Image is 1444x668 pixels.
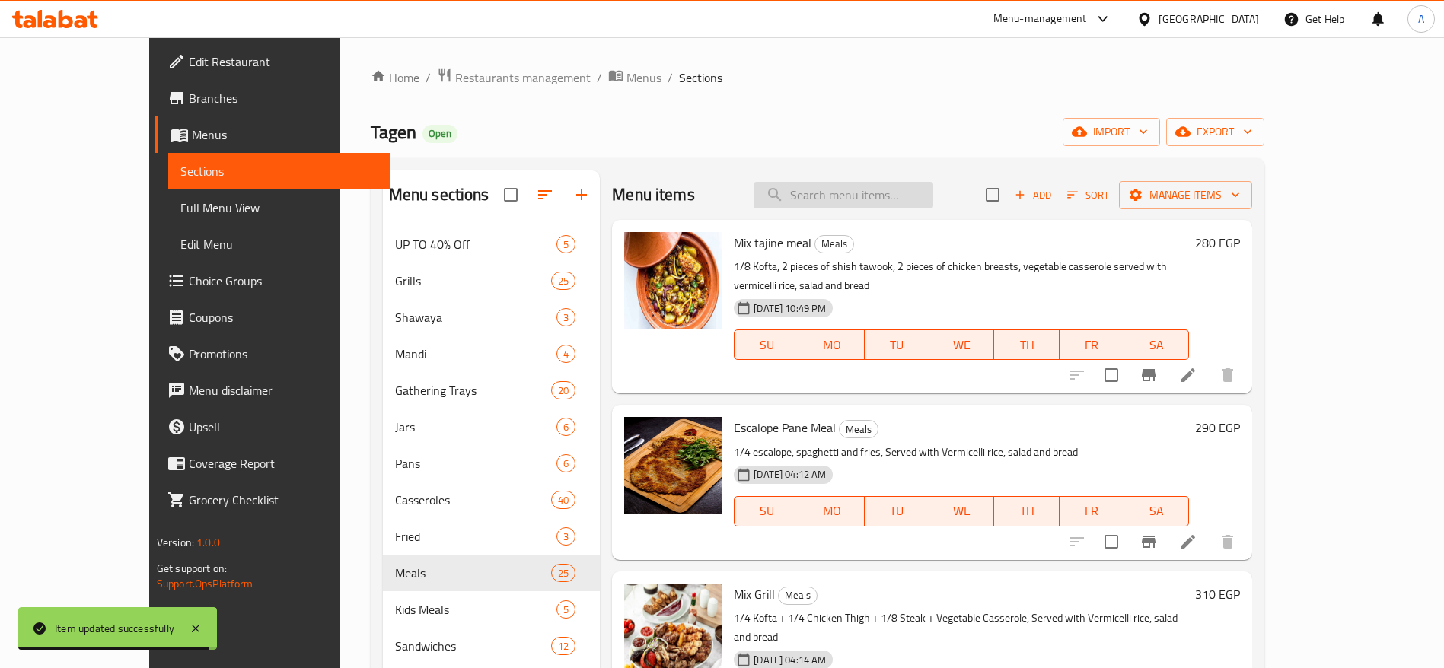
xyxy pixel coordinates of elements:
[155,445,390,482] a: Coverage Report
[734,496,799,526] button: SU
[556,345,575,363] div: items
[865,496,929,526] button: TU
[865,329,929,360] button: TU
[871,500,923,522] span: TU
[168,226,390,262] a: Edit Menu
[556,454,575,472] div: items
[1057,183,1119,207] span: Sort items
[371,68,419,87] a: Home
[734,329,799,360] button: SU
[155,372,390,409] a: Menu disclaimer
[1124,329,1189,360] button: SA
[748,653,832,667] span: [DATE] 04:14 AM
[395,235,556,253] div: UP TO 40% Off
[936,500,988,522] span: WE
[189,52,378,71] span: Edit Restaurant
[556,418,575,436] div: items
[383,482,601,518] div: Casseroles40
[422,125,457,143] div: Open
[180,162,378,180] span: Sections
[1166,118,1264,146] button: export
[395,345,556,363] div: Mandi
[552,566,575,581] span: 25
[395,600,556,619] span: Kids Meals
[155,482,390,518] a: Grocery Checklist
[168,153,390,189] a: Sections
[551,491,575,509] div: items
[383,555,601,591] div: Meals25
[734,583,775,606] span: Mix Grill
[1063,183,1113,207] button: Sort
[748,301,832,316] span: [DATE] 10:49 PM
[389,183,489,206] h2: Menu sections
[551,564,575,582] div: items
[55,620,174,637] div: Item updated successfully
[383,445,601,482] div: Pans6
[168,189,390,226] a: Full Menu View
[383,336,601,372] div: Mandi4
[196,533,220,552] span: 1.0.0
[1195,232,1240,253] h6: 280 EGP
[189,345,378,363] span: Promotions
[157,574,253,593] a: Support.OpsPlatform
[1075,122,1148,142] span: import
[1418,11,1424,27] span: A
[395,491,551,509] div: Casseroles
[563,177,600,213] button: Add section
[371,115,416,149] span: Tagen
[1095,526,1127,558] span: Select to update
[157,533,194,552] span: Version:
[929,329,994,360] button: WE
[1012,186,1054,204] span: Add
[556,235,575,253] div: items
[551,272,575,290] div: items
[557,456,575,471] span: 6
[395,454,556,472] div: Pans
[383,628,601,664] div: Sandwiches12
[624,417,722,514] img: Escalope Pane Meal
[799,329,864,360] button: MO
[815,235,853,253] span: Meals
[426,68,431,87] li: /
[395,308,556,326] span: Shawaya
[977,179,1009,211] span: Select section
[734,257,1189,295] p: 1/8 Kofta, 2 pieces of shish tawook, 2 pieces of chicken breasts, vegetable casserole served with...
[155,299,390,336] a: Coupons
[668,68,673,87] li: /
[556,308,575,326] div: items
[778,587,818,605] div: Meals
[1124,496,1189,526] button: SA
[551,637,575,655] div: items
[180,235,378,253] span: Edit Menu
[734,443,1189,462] p: 1/4 escalope, spaghetti and fries, Served with Vermicelli rice, salad and bread
[552,493,575,507] span: 40
[994,329,1059,360] button: TH
[612,183,695,206] h2: Menu items
[155,43,390,80] a: Edit Restaurant
[754,182,933,208] input: search
[993,10,1087,28] div: Menu-management
[552,274,575,288] span: 25
[395,272,551,290] div: Grills
[395,381,551,399] div: Gathering Trays
[155,262,390,299] a: Choice Groups
[1130,523,1167,560] button: Branch-specific-item
[1060,496,1124,526] button: FR
[383,409,601,445] div: Jars6
[839,420,878,438] div: Meals
[422,127,457,140] span: Open
[1195,584,1240,605] h6: 310 EGP
[1130,357,1167,393] button: Branch-specific-item
[155,336,390,372] a: Promotions
[624,232,722,329] img: Mix tajine meal
[557,603,575,617] span: 5
[805,500,858,522] span: MO
[395,637,551,655] span: Sandwiches
[741,500,793,522] span: SU
[1067,186,1109,204] span: Sort
[1119,181,1252,209] button: Manage items
[157,558,227,578] span: Get support on:
[371,68,1265,87] nav: breadcrumb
